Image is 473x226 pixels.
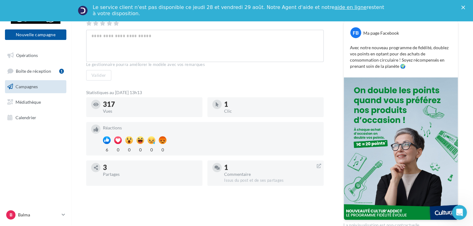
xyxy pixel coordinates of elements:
div: Clic [224,109,319,113]
span: Calendrier [15,115,36,120]
span: Boîte de réception [16,68,51,73]
div: FB [350,27,361,38]
a: Médiathèque [4,96,68,109]
div: Partages [103,172,197,176]
div: Le gestionnaire pourra améliorer le modèle avec vos remarques [86,62,324,67]
iframe: Intercom live chat [452,205,467,220]
button: Nouvelle campagne [5,29,66,40]
button: Valider [86,70,111,80]
span: Opérations [16,53,38,58]
div: Commentaire [224,172,319,176]
div: 0 [148,146,155,153]
div: Réactions [103,126,319,130]
div: 3 [103,164,197,171]
div: 0 [114,146,122,153]
div: Vues [103,109,197,113]
p: Balma [18,212,59,218]
a: Boîte de réception1 [4,64,68,78]
a: B Balma [5,209,66,221]
p: Avec notre nouveau programme de fidélité, doublez vos points en optant pour des achats de consomm... [350,45,452,69]
div: 1 [224,101,319,108]
div: 1 [224,164,319,171]
a: Campagnes [4,80,68,93]
div: Ma page Facebook [363,30,399,36]
div: Fermer [461,6,467,9]
img: Profile image for Service-Client [78,6,88,15]
a: Calendrier [4,111,68,124]
span: B [10,212,12,218]
div: Statistiques au [DATE] 13h13 [86,90,324,95]
div: 317 [103,101,197,108]
a: Opérations [4,49,68,62]
div: 0 [125,146,133,153]
span: Campagnes [15,84,38,89]
div: Le service client n'est pas disponible ce jeudi 28 et vendredi 29 août. Notre Agent d'aide et not... [93,4,385,17]
div: Issus du post et de ses partages [224,178,319,183]
div: 0 [159,146,166,153]
div: 6 [103,146,111,153]
span: Médiathèque [15,99,41,105]
div: 1 [59,69,64,74]
a: aide en ligne [334,4,366,10]
div: 0 [136,146,144,153]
